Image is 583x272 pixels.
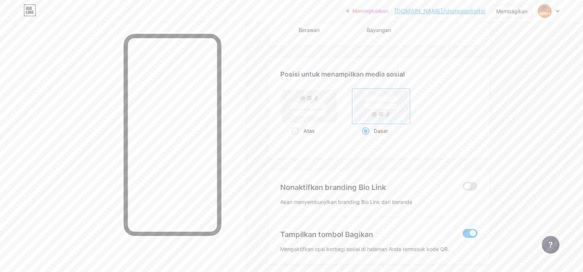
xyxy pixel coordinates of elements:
[538,4,552,18] img: sholagiadigital
[280,230,373,239] font: Tampilkan tombol Bagikan
[280,246,449,252] font: Mengaktifkan opsi berbagi sosial di halaman Anda termasuk kode QR.
[303,128,315,134] font: Atas
[352,8,388,14] font: Meningkatkan
[280,183,386,192] font: Nonaktifkan branding Bio Link
[299,27,320,33] font: Berawan
[367,27,391,33] font: Bayangan
[280,70,405,78] font: Posisi untuk menampilkan media sosial
[280,199,412,205] font: Akan menyembunyikan branding Bio Link dari beranda
[496,8,527,14] font: Membagikan
[394,7,486,15] a: [DOMAIN_NAME]/sholagiadigital
[374,128,388,134] font: Dasar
